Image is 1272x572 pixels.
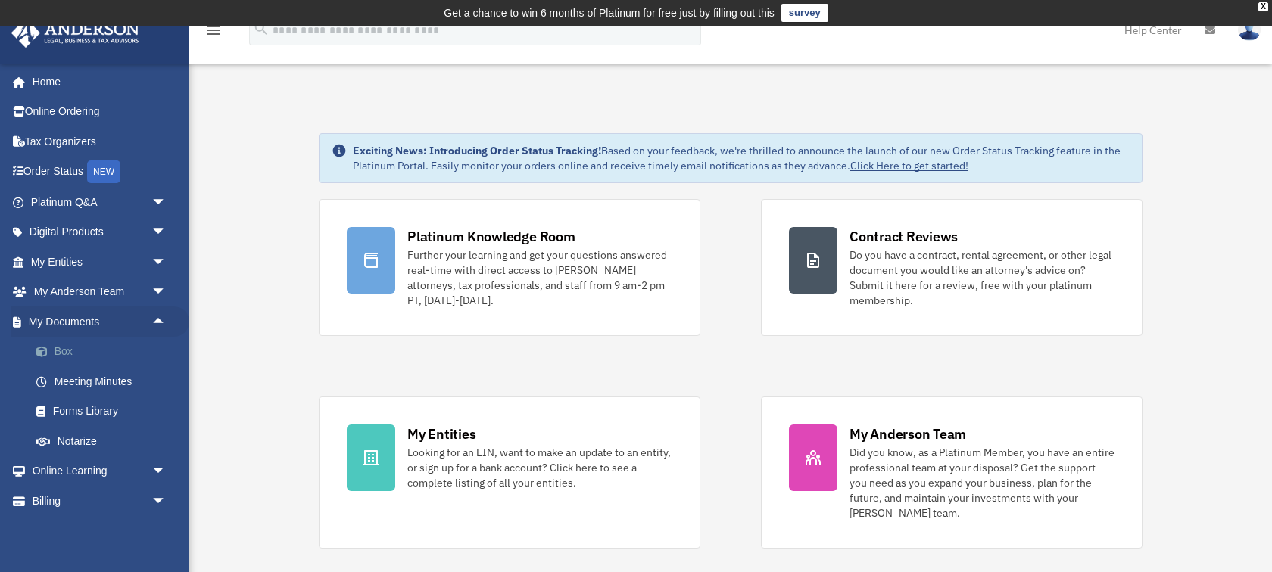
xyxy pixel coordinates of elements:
[21,366,189,396] a: Meeting Minutes
[781,4,828,22] a: survey
[761,199,1143,336] a: Contract Reviews Do you have a contract, rental agreement, or other legal document you would like...
[407,424,475,443] div: My Entities
[407,247,672,308] div: Further your learning and get your questions answered real-time with direct access to [PERSON_NAM...
[761,396,1143,549] a: My Anderson Team Did you know, as a Platinum Member, you have an entire professional team at your...
[204,26,223,39] a: menu
[21,337,189,367] a: Box
[151,456,182,487] span: arrow_drop_down
[11,516,189,546] a: Events Calendar
[151,217,182,248] span: arrow_drop_down
[407,227,575,246] div: Platinum Knowledge Room
[11,67,182,97] a: Home
[11,247,189,277] a: My Entitiesarrow_drop_down
[7,18,144,48] img: Anderson Advisors Platinum Portal
[850,227,958,246] div: Contract Reviews
[850,424,966,443] div: My Anderson Team
[444,4,775,22] div: Get a chance to win 6 months of Platinum for free just by filling out this
[87,160,120,183] div: NEW
[1258,2,1268,11] div: close
[407,445,672,490] div: Looking for an EIN, want to make an update to an entity, or sign up for a bank account? Click her...
[11,97,189,127] a: Online Ordering
[11,126,189,157] a: Tax Organizers
[319,396,700,549] a: My Entities Looking for an EIN, want to make an update to an entity, or sign up for a bank accoun...
[151,486,182,517] span: arrow_drop_down
[850,445,1115,521] div: Did you know, as a Platinum Member, you have an entire professional team at your disposal? Get th...
[11,306,189,337] a: My Documentsarrow_drop_up
[850,247,1115,308] div: Do you have a contract, rental agreement, or other legal document you would like an attorney's ad...
[319,199,700,336] a: Platinum Knowledge Room Further your learning and get your questions answered real-time with dire...
[204,21,223,39] i: menu
[850,159,968,173] a: Click Here to get started!
[253,20,270,37] i: search
[353,144,601,157] strong: Exciting News: Introducing Order Status Tracking!
[11,277,189,307] a: My Anderson Teamarrow_drop_down
[11,187,189,217] a: Platinum Q&Aarrow_drop_down
[11,157,189,188] a: Order StatusNEW
[1238,19,1261,41] img: User Pic
[353,143,1130,173] div: Based on your feedback, we're thrilled to announce the launch of our new Order Status Tracking fe...
[151,306,182,337] span: arrow_drop_up
[21,426,189,456] a: Notarize
[151,187,182,218] span: arrow_drop_down
[151,277,182,308] span: arrow_drop_down
[11,217,189,247] a: Digital Productsarrow_drop_down
[151,247,182,278] span: arrow_drop_down
[11,486,189,516] a: Billingarrow_drop_down
[21,396,189,427] a: Forms Library
[11,456,189,487] a: Online Learningarrow_drop_down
